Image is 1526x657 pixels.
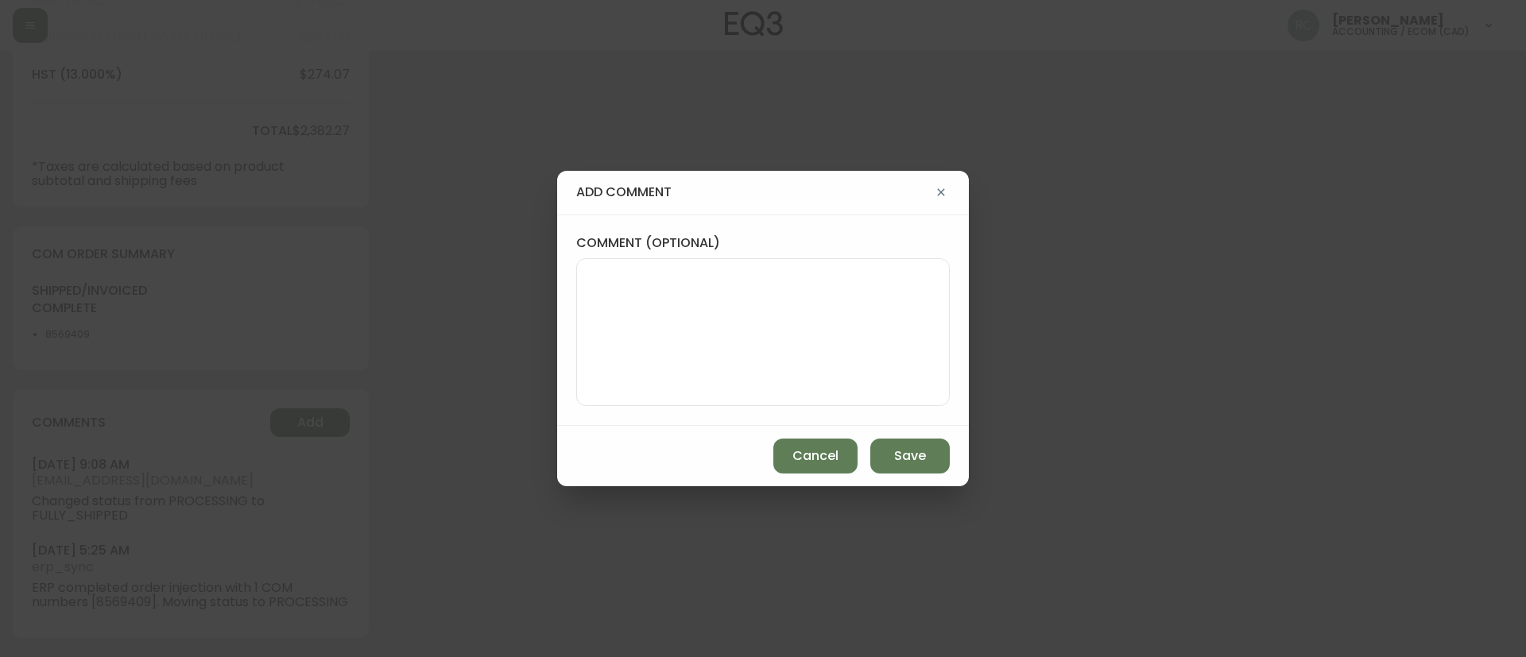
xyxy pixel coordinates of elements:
[894,447,926,465] span: Save
[773,439,858,473] button: Cancel
[576,234,950,252] label: comment (optional)
[870,439,950,473] button: Save
[576,184,932,201] h4: add comment
[792,447,839,465] span: Cancel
